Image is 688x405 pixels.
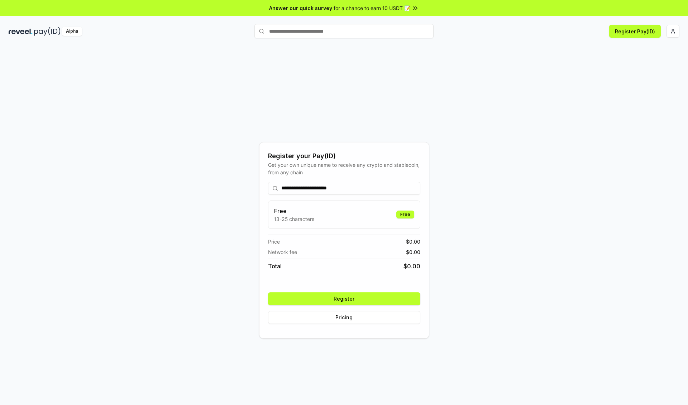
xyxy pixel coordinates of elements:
[396,211,414,218] div: Free
[406,238,420,245] span: $ 0.00
[268,248,297,256] span: Network fee
[62,27,82,36] div: Alpha
[34,27,61,36] img: pay_id
[274,215,314,223] p: 13-25 characters
[609,25,661,38] button: Register Pay(ID)
[334,4,410,12] span: for a chance to earn 10 USDT 📝
[403,262,420,270] span: $ 0.00
[268,311,420,324] button: Pricing
[406,248,420,256] span: $ 0.00
[268,238,280,245] span: Price
[9,27,33,36] img: reveel_dark
[268,292,420,305] button: Register
[274,207,314,215] h3: Free
[268,151,420,161] div: Register your Pay(ID)
[269,4,332,12] span: Answer our quick survey
[268,161,420,176] div: Get your own unique name to receive any crypto and stablecoin, from any chain
[268,262,282,270] span: Total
